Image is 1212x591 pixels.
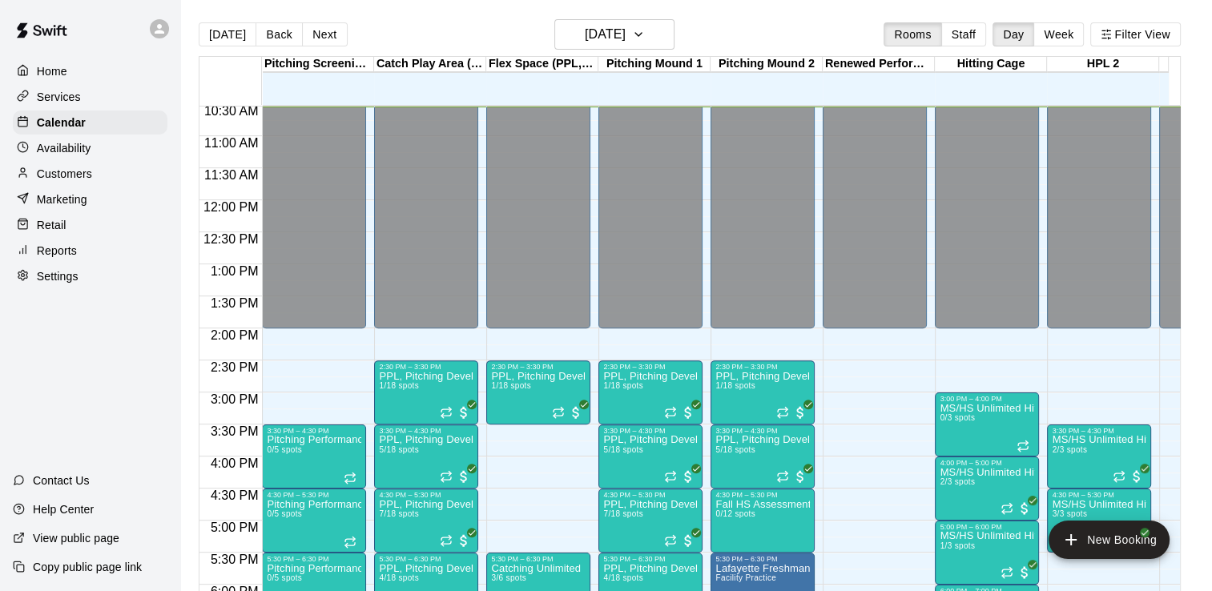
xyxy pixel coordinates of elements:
div: 4:30 PM – 5:30 PM [1052,491,1146,499]
div: 2:30 PM – 3:30 PM: PPL, Pitching Development Session [598,360,703,424]
button: Staff [941,22,987,46]
div: 2:30 PM – 3:30 PM [491,363,586,371]
div: 4:30 PM – 5:30 PM [379,491,473,499]
span: All customers have paid [1129,468,1145,484]
div: Hitting Cage [935,57,1047,72]
div: 3:30 PM – 4:30 PM [267,427,361,435]
div: 4:30 PM – 5:30 PM: MS/HS Unlimited Hitting [1047,488,1151,553]
span: All customers have paid [680,533,696,549]
p: Services [37,89,81,105]
span: 12:00 PM [199,200,262,214]
span: 11:30 AM [200,168,263,182]
span: Recurring event [1017,440,1029,452]
span: 1/18 spots filled [715,381,755,390]
div: 5:00 PM – 6:00 PM [940,523,1034,531]
span: Recurring event [1001,566,1013,579]
button: [DATE] [199,22,256,46]
span: All customers have paid [1017,501,1033,517]
a: Reports [13,239,167,263]
span: 1/18 spots filled [491,381,530,390]
div: 3:30 PM – 4:30 PM [379,427,473,435]
div: Catch Play Area (Black Turf) [374,57,486,72]
div: Pitching Mound 2 [711,57,823,72]
div: 3:00 PM – 4:00 PM [940,395,1034,403]
p: View public page [33,530,119,546]
span: 0/5 spots filled [267,509,302,518]
p: Marketing [37,191,87,207]
button: [DATE] [554,19,674,50]
p: Help Center [33,501,94,517]
div: 3:30 PM – 4:30 PM: PPL, Pitching Development Session [598,424,703,488]
div: 5:30 PM – 6:30 PM [379,555,473,563]
span: Recurring event [664,406,677,419]
div: 3:30 PM – 4:30 PM [603,427,698,435]
span: 1:30 PM [207,296,263,310]
div: 4:00 PM – 5:00 PM: MS/HS Unlimited Hitting [935,456,1039,521]
div: Calendar [13,111,167,135]
span: 3/3 spots filled [1052,509,1087,518]
div: 2:30 PM – 3:30 PM: PPL, Pitching Development Session [486,360,590,424]
span: 0/12 spots filled [715,509,755,518]
div: 3:30 PM – 4:30 PM [1052,427,1146,435]
span: 1/3 spots filled [940,541,975,550]
div: Renewed Performance [823,57,935,72]
span: All customers have paid [456,404,472,420]
p: Reports [37,243,77,259]
span: 3/6 spots filled [491,573,526,582]
span: 2/3 spots filled [1052,445,1087,454]
span: 11:00 AM [200,136,263,150]
span: 7/18 spots filled [379,509,418,518]
span: All customers have paid [456,468,472,484]
span: 5/18 spots filled [603,445,642,454]
span: Facility Practice [715,573,776,582]
p: Copy public page link [33,559,142,575]
span: 12:30 PM [199,232,262,246]
a: Home [13,59,167,83]
span: 1:00 PM [207,264,263,278]
span: Recurring event [344,472,356,484]
span: Recurring event [552,406,565,419]
span: Recurring event [664,534,677,547]
div: Settings [13,264,167,288]
a: Services [13,85,167,109]
a: Retail [13,213,167,237]
span: 2:00 PM [207,328,263,342]
button: add [1049,521,1170,559]
div: 5:00 PM – 6:00 PM: MS/HS Unlimited Hitting [935,521,1039,585]
span: Recurring event [440,406,453,419]
span: All customers have paid [680,468,696,484]
button: Week [1033,22,1084,46]
p: Retail [37,217,66,233]
span: 0/3 spots filled [940,413,975,422]
div: 3:30 PM – 4:30 PM: PPL, Pitching Development Session [711,424,815,488]
div: Pitching Mound 1 [598,57,711,72]
div: Flex Space (PPL, Green Turf) [486,57,598,72]
div: 2:30 PM – 3:30 PM: PPL, Pitching Development Session [374,360,478,424]
button: Rooms [884,22,941,46]
span: Recurring event [440,470,453,483]
div: 2:30 PM – 3:30 PM [379,363,473,371]
span: All customers have paid [792,468,808,484]
span: 1/18 spots filled [379,381,418,390]
span: 5:00 PM [207,521,263,534]
span: 10:30 AM [200,104,263,118]
span: 4/18 spots filled [603,573,642,582]
span: Recurring event [664,470,677,483]
a: Marketing [13,187,167,211]
span: All customers have paid [456,533,472,549]
a: Availability [13,136,167,160]
a: Customers [13,162,167,186]
span: 2/3 spots filled [940,477,975,486]
span: Recurring event [344,536,356,549]
span: 0/5 spots filled [267,445,302,454]
span: 5/18 spots filled [715,445,755,454]
span: 4/18 spots filled [379,573,418,582]
span: All customers have paid [1129,533,1145,549]
div: 5:30 PM – 6:30 PM [491,555,586,563]
button: Day [993,22,1034,46]
div: 4:30 PM – 5:30 PM [603,491,698,499]
p: Home [37,63,67,79]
